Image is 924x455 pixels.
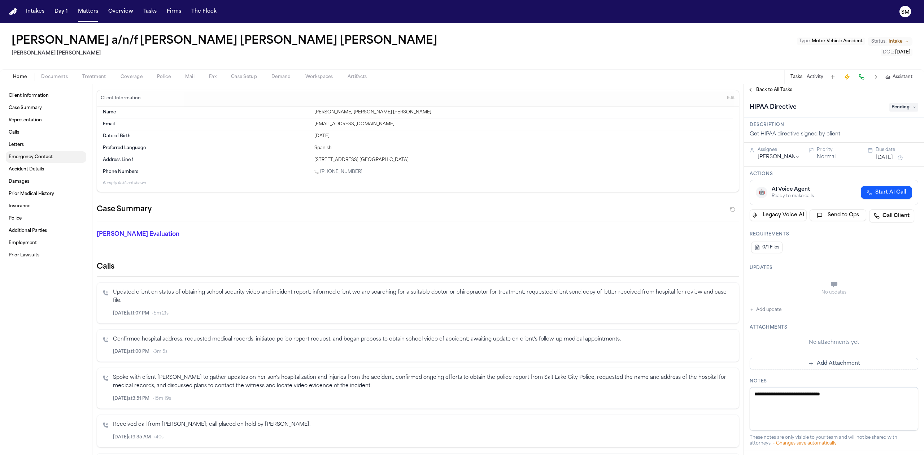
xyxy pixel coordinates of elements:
[750,231,918,237] h3: Requirements
[9,93,49,99] span: Client Information
[889,39,902,44] span: Intake
[314,109,733,115] div: [PERSON_NAME] [PERSON_NAME] [PERSON_NAME]
[893,74,912,80] span: Assistant
[152,396,171,402] span: • 15m 19s
[750,131,918,138] div: Get HIPAA directive signed by client
[103,133,310,139] dt: Date of Birth
[758,147,800,153] div: Assignee
[772,186,814,193] div: AI Voice Agent
[152,311,169,316] span: • 5m 21s
[113,434,151,440] span: [DATE] at 9:35 AM
[6,102,86,114] a: Case Summary
[13,74,27,80] span: Home
[750,305,781,314] button: Add update
[773,441,837,446] span: • Changes save automatically
[305,74,333,80] span: Workspaces
[750,339,918,346] div: No attachments yet
[6,139,86,151] a: Letters
[9,252,39,258] span: Prior Lawsuits
[121,74,143,80] span: Coverage
[9,191,54,197] span: Prior Medical History
[9,142,24,148] span: Letters
[113,421,733,429] p: Received call from [PERSON_NAME]; call placed on hold by [PERSON_NAME].
[103,145,310,151] dt: Preferred Language
[113,311,149,316] span: [DATE] at 1:07 PM
[876,154,893,161] button: [DATE]
[97,204,152,215] h2: Case Summary
[164,5,184,18] button: Firms
[883,50,894,55] span: DOL :
[314,133,733,139] div: [DATE]
[113,396,149,402] span: [DATE] at 3:51 PM
[9,166,44,172] span: Accident Details
[103,121,310,127] dt: Email
[103,109,310,115] dt: Name
[750,290,918,295] div: No updates
[231,74,257,80] span: Case Setup
[896,153,905,162] button: Snooze task
[750,171,918,177] h3: Actions
[9,105,42,111] span: Case Summary
[154,434,164,440] span: • 40s
[12,49,440,58] h2: [PERSON_NAME] [PERSON_NAME]
[271,74,291,80] span: Demand
[99,95,142,101] h3: Client Information
[6,176,86,187] a: Damages
[875,189,906,196] span: Start AI Call
[895,50,910,55] span: [DATE]
[810,209,867,221] button: Send to Ops
[750,325,918,330] h3: Attachments
[9,203,30,209] span: Insurance
[857,72,867,82] button: Make a Call
[799,39,811,43] span: Type :
[807,74,823,80] button: Activity
[188,5,219,18] button: The Flock
[817,153,836,161] button: Normal
[868,37,912,46] button: Change status from Intake
[12,35,437,48] button: Edit matter name
[9,179,29,185] span: Damages
[9,117,42,123] span: Representation
[103,181,733,186] p: 6 empty fields not shown.
[157,74,171,80] span: Police
[727,96,735,101] span: Edit
[9,240,37,246] span: Employment
[750,209,807,221] button: Legacy Voice AI
[750,265,918,271] h3: Updates
[762,244,779,250] span: 0/1 Files
[103,169,138,175] span: Phone Numbers
[901,10,910,15] text: SM
[750,378,918,384] h3: Notes
[140,5,160,18] button: Tasks
[876,147,918,153] div: Due date
[869,209,914,222] a: Call Client
[82,74,106,80] span: Treatment
[52,5,71,18] button: Day 1
[772,193,814,199] div: Ready to make calls
[113,374,733,390] p: Spoke with client [PERSON_NAME] to gather updates on her son's hospitalization and injuries from ...
[750,435,918,446] div: These notes are only visible to your team and will not be shared with attorneys.
[817,147,859,153] div: Priority
[314,121,733,127] div: [EMAIL_ADDRESS][DOMAIN_NAME]
[41,74,68,80] span: Documents
[75,5,101,18] a: Matters
[871,39,886,44] span: Status:
[23,5,47,18] button: Intakes
[889,103,918,112] span: Pending
[861,186,912,199] button: Start AI Call
[751,242,783,253] button: 0/1 Files
[885,74,912,80] button: Assistant
[103,157,310,163] dt: Address Line 1
[209,74,217,80] span: Fax
[750,358,918,369] button: Add Attachment
[6,114,86,126] a: Representation
[105,5,136,18] button: Overview
[828,72,838,82] button: Add Task
[842,72,852,82] button: Create Immediate Task
[881,49,912,56] button: Edit DOL: 2025-08-19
